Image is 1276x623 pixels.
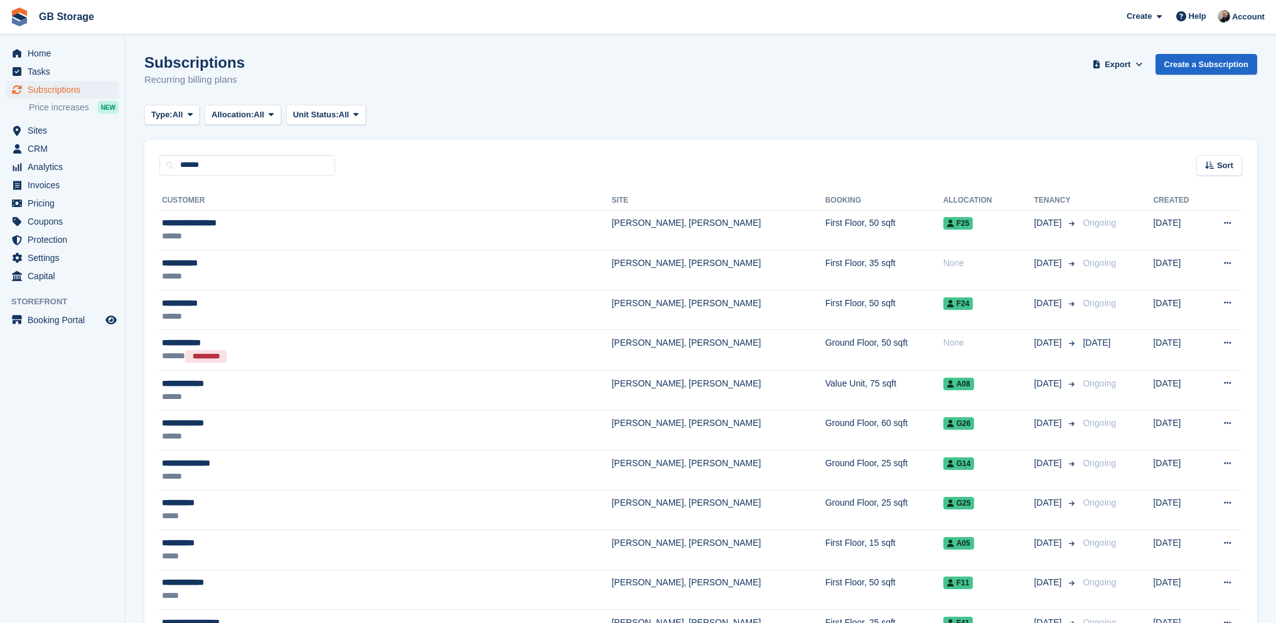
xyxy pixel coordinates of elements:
[1217,159,1233,172] span: Sort
[611,191,825,211] th: Site
[6,81,119,99] a: menu
[28,81,103,99] span: Subscriptions
[28,158,103,176] span: Analytics
[159,191,611,211] th: Customer
[825,250,943,290] td: First Floor, 35 sqft
[6,158,119,176] a: menu
[1083,218,1116,228] span: Ongoing
[6,213,119,230] a: menu
[1083,298,1116,308] span: Ongoing
[6,122,119,139] a: menu
[28,122,103,139] span: Sites
[286,105,366,125] button: Unit Status: All
[1034,297,1064,310] span: [DATE]
[1153,330,1204,370] td: [DATE]
[1153,370,1204,410] td: [DATE]
[6,267,119,285] a: menu
[1034,191,1078,211] th: Tenancy
[212,109,254,121] span: Allocation:
[1083,538,1116,548] span: Ongoing
[1153,191,1204,211] th: Created
[943,378,974,390] span: A08
[1083,258,1116,268] span: Ongoing
[611,370,825,410] td: [PERSON_NAME], [PERSON_NAME]
[29,102,89,114] span: Price increases
[943,217,973,230] span: F25
[825,410,943,450] td: Ground Floor, 60 sqft
[1034,216,1064,230] span: [DATE]
[611,530,825,570] td: [PERSON_NAME], [PERSON_NAME]
[943,191,1034,211] th: Allocation
[1232,11,1265,23] span: Account
[34,6,99,27] a: GB Storage
[943,537,974,550] span: A05
[144,73,245,87] p: Recurring billing plans
[6,249,119,267] a: menu
[1083,498,1116,508] span: Ongoing
[11,296,125,308] span: Storefront
[1083,458,1116,468] span: Ongoing
[6,231,119,248] a: menu
[173,109,183,121] span: All
[825,450,943,490] td: Ground Floor, 25 sqft
[1155,54,1257,75] a: Create a Subscription
[1034,417,1064,430] span: [DATE]
[1034,257,1064,270] span: [DATE]
[144,54,245,71] h1: Subscriptions
[6,140,119,157] a: menu
[1153,290,1204,330] td: [DATE]
[1034,536,1064,550] span: [DATE]
[611,490,825,530] td: [PERSON_NAME], [PERSON_NAME]
[611,410,825,450] td: [PERSON_NAME], [PERSON_NAME]
[611,210,825,250] td: [PERSON_NAME], [PERSON_NAME]
[28,249,103,267] span: Settings
[611,330,825,370] td: [PERSON_NAME], [PERSON_NAME]
[611,250,825,290] td: [PERSON_NAME], [PERSON_NAME]
[144,105,200,125] button: Type: All
[6,311,119,329] a: menu
[1083,577,1116,587] span: Ongoing
[28,176,103,194] span: Invoices
[205,105,281,125] button: Allocation: All
[1034,576,1064,589] span: [DATE]
[6,63,119,80] a: menu
[28,213,103,230] span: Coupons
[943,257,1034,270] div: None
[98,101,119,114] div: NEW
[1153,490,1204,530] td: [DATE]
[825,330,943,370] td: Ground Floor, 50 sqft
[1034,457,1064,470] span: [DATE]
[28,45,103,62] span: Home
[825,290,943,330] td: First Floor, 50 sqft
[28,311,103,329] span: Booking Portal
[825,530,943,570] td: First Floor, 15 sqft
[943,497,975,509] span: G25
[943,297,973,310] span: F24
[825,210,943,250] td: First Floor, 50 sqft
[1034,336,1064,349] span: [DATE]
[1083,418,1116,428] span: Ongoing
[825,370,943,410] td: Value Unit, 75 sqft
[293,109,339,121] span: Unit Status:
[1218,10,1230,23] img: Karl Walker
[611,290,825,330] td: [PERSON_NAME], [PERSON_NAME]
[28,63,103,80] span: Tasks
[1083,338,1110,348] span: [DATE]
[29,100,119,114] a: Price increases NEW
[28,194,103,212] span: Pricing
[1189,10,1206,23] span: Help
[825,191,943,211] th: Booking
[1105,58,1130,71] span: Export
[254,109,264,121] span: All
[104,312,119,327] a: Preview store
[1153,250,1204,290] td: [DATE]
[1153,410,1204,450] td: [DATE]
[611,450,825,490] td: [PERSON_NAME], [PERSON_NAME]
[943,336,1034,349] div: None
[1153,570,1204,610] td: [DATE]
[1083,378,1116,388] span: Ongoing
[1034,496,1064,509] span: [DATE]
[1153,210,1204,250] td: [DATE]
[1090,54,1145,75] button: Export
[6,176,119,194] a: menu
